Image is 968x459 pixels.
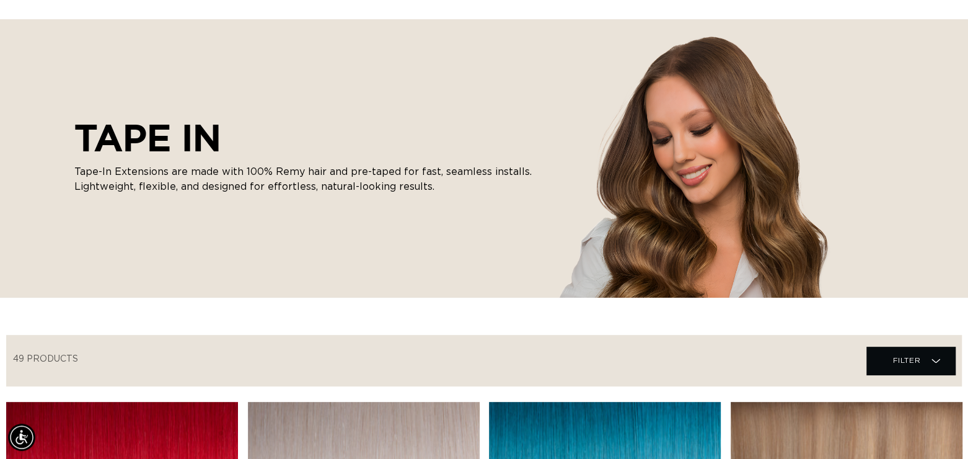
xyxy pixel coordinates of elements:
h2: TAPE IN [74,116,545,159]
iframe: Chat Widget [906,399,968,459]
p: Tape-In Extensions are made with 100% Remy hair and pre-taped for fast, seamless installs. Lightw... [74,164,545,194]
div: Accessibility Menu [8,424,35,451]
summary: Filter [866,347,955,375]
span: Filter [892,349,920,372]
span: 49 products [13,355,78,363]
